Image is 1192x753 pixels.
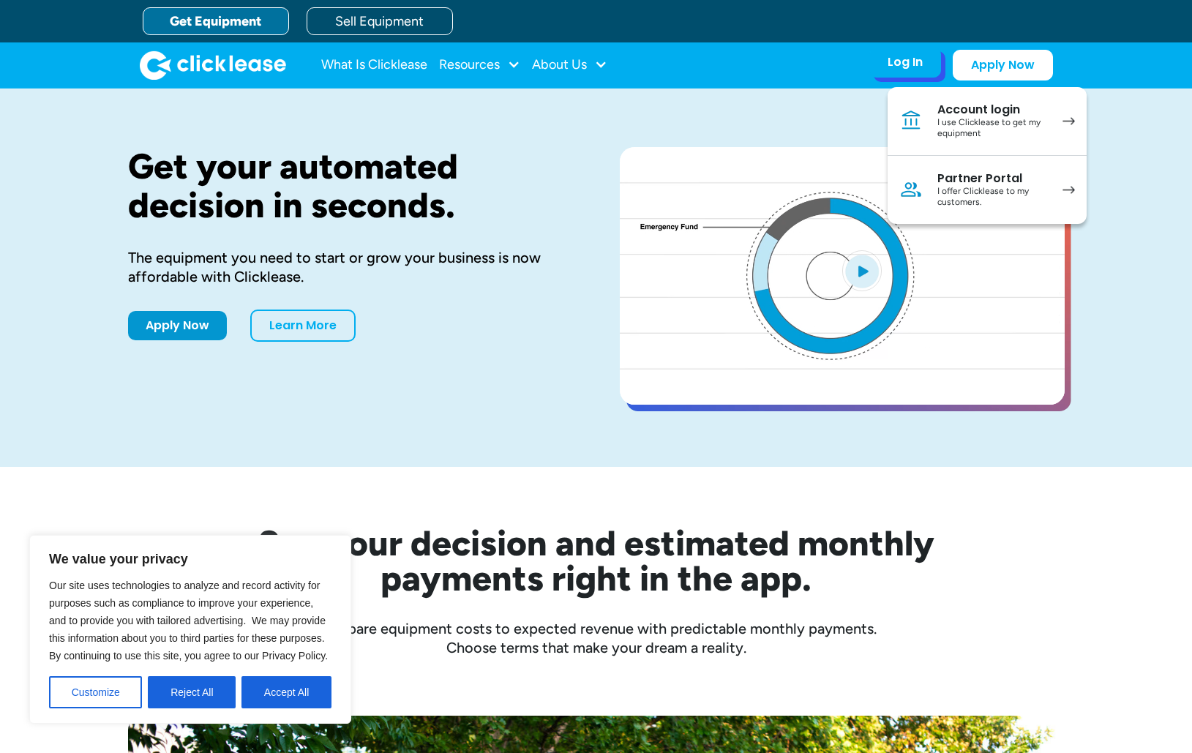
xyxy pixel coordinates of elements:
[148,676,236,708] button: Reject All
[620,147,1065,405] a: open lightbox
[842,250,882,291] img: Blue play button logo on a light blue circular background
[49,676,142,708] button: Customize
[937,117,1048,140] div: I use Clicklease to get my equipment
[953,50,1053,80] a: Apply Now
[888,55,923,70] div: Log In
[128,248,573,286] div: The equipment you need to start or grow your business is now affordable with Clicklease.
[187,525,1006,596] h2: See your decision and estimated monthly payments right in the app.
[937,171,1048,186] div: Partner Portal
[937,186,1048,209] div: I offer Clicklease to my customers.
[241,676,331,708] button: Accept All
[128,147,573,225] h1: Get your automated decision in seconds.
[899,109,923,132] img: Bank icon
[143,7,289,35] a: Get Equipment
[532,50,607,80] div: About Us
[140,50,286,80] a: home
[439,50,520,80] div: Resources
[49,550,331,568] p: We value your privacy
[888,87,1087,156] a: Account loginI use Clicklease to get my equipment
[888,156,1087,224] a: Partner PortalI offer Clicklease to my customers.
[937,102,1048,117] div: Account login
[128,311,227,340] a: Apply Now
[321,50,427,80] a: What Is Clicklease
[29,535,351,724] div: We value your privacy
[128,619,1065,657] div: Compare equipment costs to expected revenue with predictable monthly payments. Choose terms that ...
[307,7,453,35] a: Sell Equipment
[1062,117,1075,125] img: arrow
[49,580,328,662] span: Our site uses technologies to analyze and record activity for purposes such as compliance to impr...
[250,310,356,342] a: Learn More
[888,87,1087,224] nav: Log In
[899,178,923,201] img: Person icon
[140,50,286,80] img: Clicklease logo
[1062,186,1075,194] img: arrow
